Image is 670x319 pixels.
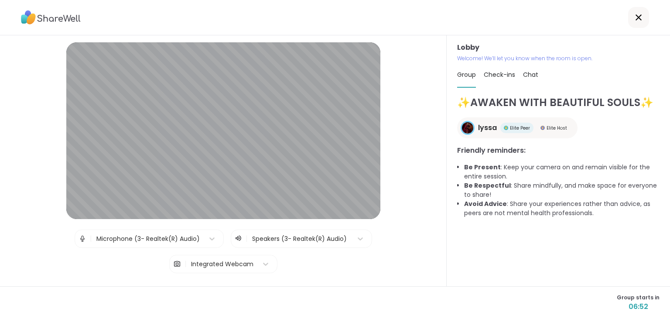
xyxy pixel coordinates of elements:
span: 06:52 [617,302,660,312]
span: Check-ins [484,70,515,79]
img: Elite Host [540,126,545,130]
img: ShareWell Logo [21,7,81,27]
p: Welcome! We’ll let you know when the room is open. [457,55,660,62]
img: Elite Peer [504,126,508,130]
h3: Lobby [457,42,660,53]
span: Group starts in [617,294,660,302]
span: | [185,255,187,273]
a: lyssalyssaElite PeerElite PeerElite HostElite Host [457,117,578,138]
h1: ✨AWAKEN WITH BEAUTIFUL SOULS✨ [457,95,660,110]
span: Group [457,70,476,79]
div: Microphone (3- Realtek(R) Audio) [96,234,200,244]
b: Avoid Advice [464,199,507,208]
button: Test speaker and microphone [174,280,272,298]
img: lyssa [462,122,473,134]
li: : Share mindfully, and make space for everyone to share! [464,181,660,199]
span: Elite Host [547,125,567,131]
span: lyssa [478,123,497,133]
span: | [246,233,248,244]
li: : Keep your camera on and remain visible for the entire session. [464,163,660,181]
img: Camera [173,255,181,273]
span: Elite Peer [510,125,530,131]
span: | [90,230,92,247]
img: Microphone [79,230,86,247]
span: Chat [523,70,538,79]
b: Be Respectful [464,181,511,190]
div: Integrated Webcam [191,260,253,269]
h3: Friendly reminders: [457,145,660,156]
b: Be Present [464,163,501,172]
li: : Share your experiences rather than advice, as peers are not mental health professionals. [464,199,660,218]
span: Test speaker and microphone [178,285,269,293]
